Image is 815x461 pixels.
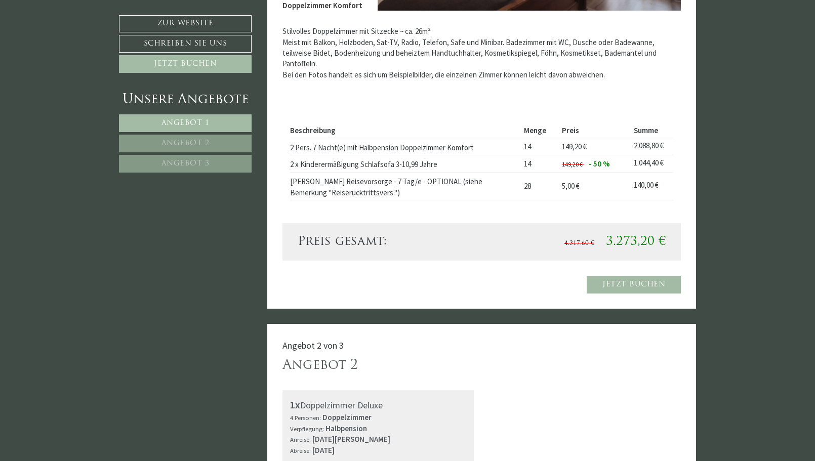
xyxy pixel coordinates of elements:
[8,27,149,56] div: Guten Tag, wie können wir Ihnen helfen?
[290,138,520,155] td: 2 Pers. 7 Nacht(e) mit Halbpension Doppelzimmer Komfort
[119,91,252,109] div: Unsere Angebote
[325,424,367,433] b: Halbpension
[562,160,583,168] span: 149,20 €
[15,29,144,36] div: Montis – Active Nature Spa
[558,123,630,138] th: Preis
[630,172,673,200] td: 140,00 €
[562,142,587,151] span: 149,20 €
[290,435,311,443] small: Anreise:
[119,35,252,53] a: Schreiben Sie uns
[290,123,520,138] th: Beschreibung
[290,425,324,433] small: Verpflegung:
[589,159,610,169] span: - 50 %
[564,240,594,246] span: 4.317,60 €
[630,123,673,138] th: Summe
[15,47,144,54] small: 12:46
[290,398,300,411] b: 1x
[290,398,467,412] div: Doppelzimmer Deluxe
[630,138,673,155] td: 2.088,80 €
[119,15,252,32] a: Zur Website
[312,445,335,455] b: [DATE]
[161,140,210,147] span: Angebot 2
[333,267,399,284] button: Senden
[290,446,311,454] small: Abreise:
[282,356,358,375] div: Angebot 2
[630,155,673,172] td: 1.044,40 €
[290,172,520,200] td: [PERSON_NAME] Reisevorsorge - 7 Tag/e - OPTIONAL (siehe Bemerkung "Reiserücktrittsvers.")
[322,412,372,422] b: Doppelzimmer
[290,155,520,172] td: 2 x Kinderermäßigung Schlafsofa 3-10,99 Jahre
[587,276,681,294] a: Jetzt buchen
[161,160,210,167] span: Angebot 3
[520,172,558,200] td: 28
[282,340,344,351] span: Angebot 2 von 3
[520,138,558,155] td: 14
[606,236,666,248] span: 3.273,20 €
[183,8,217,24] div: [DATE]
[290,233,482,250] div: Preis gesamt:
[520,155,558,172] td: 14
[562,181,580,191] span: 5,00 €
[520,123,558,138] th: Menge
[290,413,321,422] small: 4 Personen:
[119,55,252,73] a: Jetzt buchen
[161,119,210,127] span: Angebot 1
[282,26,681,80] p: Stilvolles Doppelzimmer mit Sitzecke ~ ca. 26m² Meist mit Balkon, Holzboden, Sat-TV, Radio, Telef...
[312,434,390,444] b: [DATE][PERSON_NAME]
